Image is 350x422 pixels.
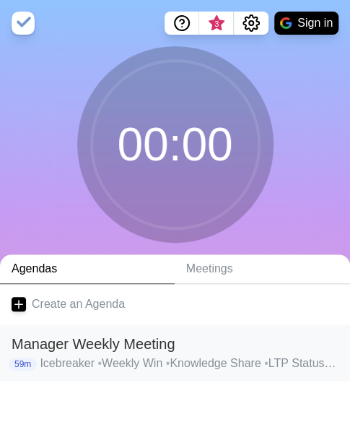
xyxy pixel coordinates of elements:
[199,12,234,35] button: What’s new
[165,12,199,35] button: Help
[234,12,268,35] button: Settings
[280,17,292,29] img: google logo
[211,18,222,30] span: 3
[166,357,170,369] span: •
[175,254,350,284] a: Meetings
[97,357,102,369] span: •
[264,357,268,369] span: •
[12,12,35,35] img: timeblocks logo
[274,12,338,35] button: Sign in
[12,333,338,355] h2: Manager Weekly Meeting
[40,355,338,372] p: Icebreaker Weekly Win Knowledge Share LTP Status IDS Conclude
[9,358,37,371] p: 59m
